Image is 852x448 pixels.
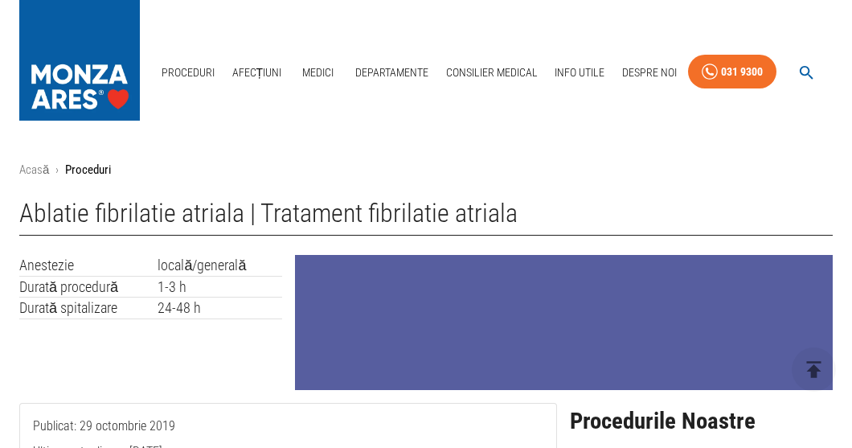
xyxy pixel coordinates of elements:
[19,161,833,179] nav: breadcrumb
[548,56,611,89] a: Info Utile
[19,276,158,298] td: Durată procedură
[349,56,435,89] a: Departamente
[158,255,281,276] td: locală/generală
[570,409,833,434] h2: Procedurile Noastre
[158,276,281,298] td: 1-3 h
[440,56,544,89] a: Consilier Medical
[19,162,49,177] a: Acasă
[19,199,833,236] h1: Ablatie fibrilatie atriala | Tratament fibrilatie atriala
[19,298,158,319] td: Durată spitalizare
[792,347,836,392] button: delete
[155,56,221,89] a: Proceduri
[293,56,344,89] a: Medici
[721,62,763,82] div: 031 9300
[65,161,111,179] p: Proceduri
[19,255,158,276] td: Anestezie
[158,298,281,319] td: 24-48 h
[688,55,776,89] a: 031 9300
[55,161,59,179] li: ›
[226,56,289,89] a: Afecțiuni
[616,56,683,89] a: Despre Noi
